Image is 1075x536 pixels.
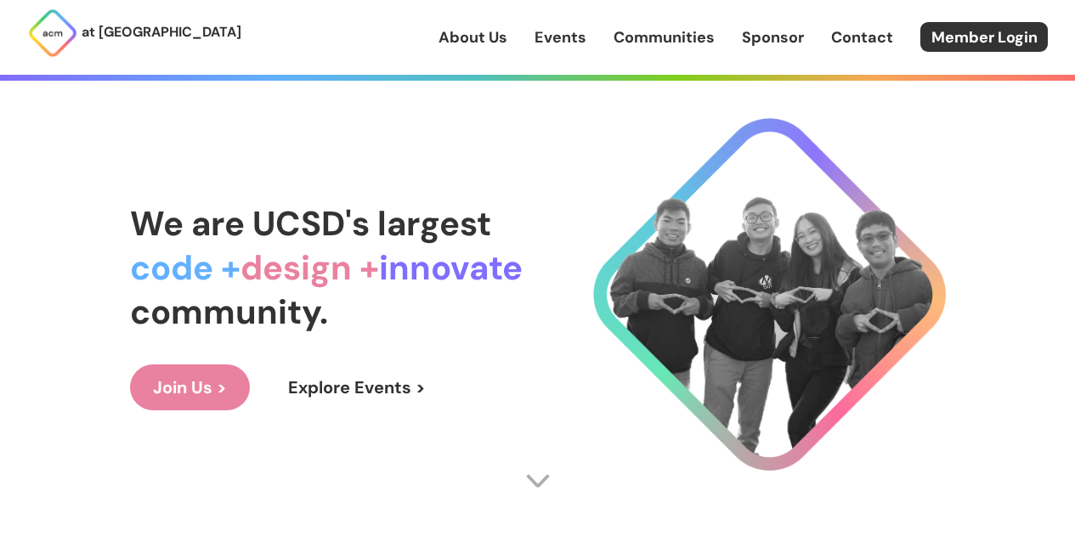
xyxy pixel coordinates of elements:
[379,245,523,290] span: innovate
[742,26,804,48] a: Sponsor
[265,364,449,410] a: Explore Events >
[82,21,241,43] p: at [GEOGRAPHIC_DATA]
[525,468,551,494] img: Scroll Arrow
[240,245,379,290] span: design +
[27,8,78,59] img: ACM Logo
[593,118,946,471] img: Cool Logo
[535,26,586,48] a: Events
[614,26,715,48] a: Communities
[130,290,328,334] span: community.
[831,26,893,48] a: Contact
[920,22,1048,52] a: Member Login
[27,8,241,59] a: at [GEOGRAPHIC_DATA]
[130,364,250,410] a: Join Us >
[130,245,240,290] span: code +
[438,26,507,48] a: About Us
[130,201,491,245] span: We are UCSD's largest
